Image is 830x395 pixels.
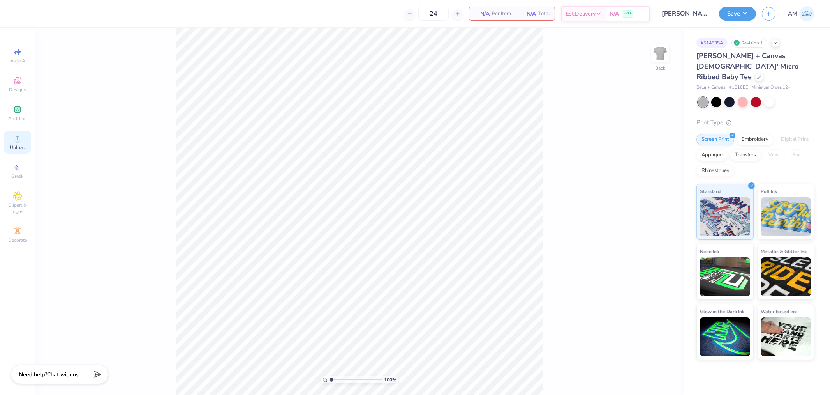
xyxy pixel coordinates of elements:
span: Water based Ink [761,307,797,315]
span: Total [538,10,550,18]
div: Applique [696,149,728,161]
input: Untitled Design [656,6,713,21]
span: Chat with us. [47,371,80,378]
span: Bella + Canvas [696,84,725,91]
img: Neon Ink [700,257,750,296]
span: Designs [9,87,26,93]
span: Metallic & Glitter Ink [761,247,807,255]
div: Back [655,65,665,72]
span: Greek [12,173,24,179]
span: Glow in the Dark Ink [700,307,744,315]
span: Est. Delivery [566,10,596,18]
img: Puff Ink [761,197,811,236]
div: Vinyl [763,149,785,161]
input: – – [418,7,449,21]
span: AM [788,9,797,18]
span: Clipart & logos [4,202,31,214]
span: Decorate [8,237,27,243]
span: Per Item [492,10,511,18]
span: Image AI [9,58,27,64]
div: Revision 1 [731,38,767,48]
img: Standard [700,197,750,236]
div: Transfers [730,149,761,161]
span: FREE [624,11,632,16]
div: Screen Print [696,134,734,145]
span: [PERSON_NAME] + Canvas [DEMOGRAPHIC_DATA]' Micro Ribbed Baby Tee [696,51,798,81]
span: Puff Ink [761,187,777,195]
span: Neon Ink [700,247,719,255]
div: Embroidery [737,134,774,145]
span: 100 % [384,376,396,383]
span: N/A [610,10,619,18]
img: Back [652,45,668,61]
img: Arvi Mikhail Parcero [799,6,814,21]
div: Rhinestones [696,165,734,177]
div: Foil [788,149,806,161]
a: AM [788,6,814,21]
span: N/A [520,10,536,18]
strong: Need help? [19,371,47,378]
button: Save [719,7,756,21]
img: Glow in the Dark Ink [700,317,750,356]
span: # 1010BE [729,84,748,91]
img: Water based Ink [761,317,811,356]
img: Metallic & Glitter Ink [761,257,811,296]
span: Minimum Order: 12 + [752,84,791,91]
span: N/A [474,10,490,18]
span: Upload [10,144,25,151]
span: Add Text [8,115,27,122]
div: # 514835A [696,38,728,48]
span: Standard [700,187,721,195]
div: Digital Print [776,134,814,145]
div: Print Type [696,118,814,127]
